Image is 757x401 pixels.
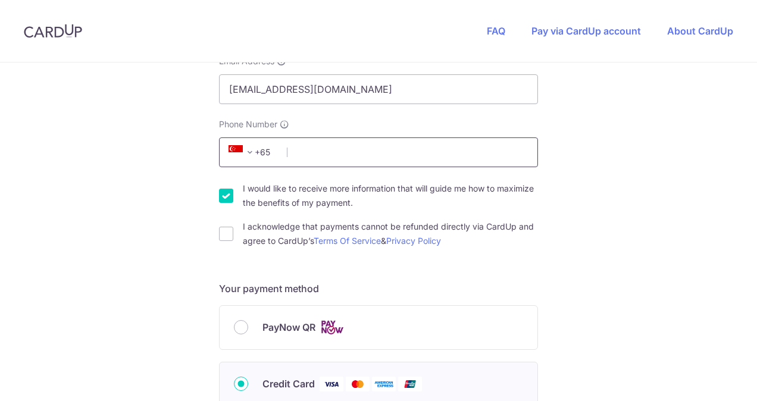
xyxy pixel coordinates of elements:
a: About CardUp [667,25,733,37]
div: PayNow QR Cards logo [234,320,523,335]
span: +65 [229,145,257,159]
img: American Express [372,377,396,391]
label: I would like to receive more information that will guide me how to maximize the benefits of my pa... [243,181,538,210]
div: Credit Card Visa Mastercard American Express Union Pay [234,377,523,391]
span: Phone Number [219,118,277,130]
img: Cards logo [320,320,344,335]
h5: Your payment method [219,281,538,296]
a: FAQ [487,25,505,37]
span: Credit Card [262,377,315,391]
input: Email address [219,74,538,104]
img: Visa [320,377,343,391]
img: Mastercard [346,377,370,391]
span: Help [27,8,51,19]
a: Pay via CardUp account [531,25,641,37]
img: Union Pay [398,377,422,391]
a: Privacy Policy [386,236,441,246]
img: CardUp [24,24,82,38]
span: PayNow QR [262,320,315,334]
a: Terms Of Service [314,236,381,246]
label: I acknowledge that payments cannot be refunded directly via CardUp and agree to CardUp’s & [243,220,538,248]
span: +65 [225,145,279,159]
